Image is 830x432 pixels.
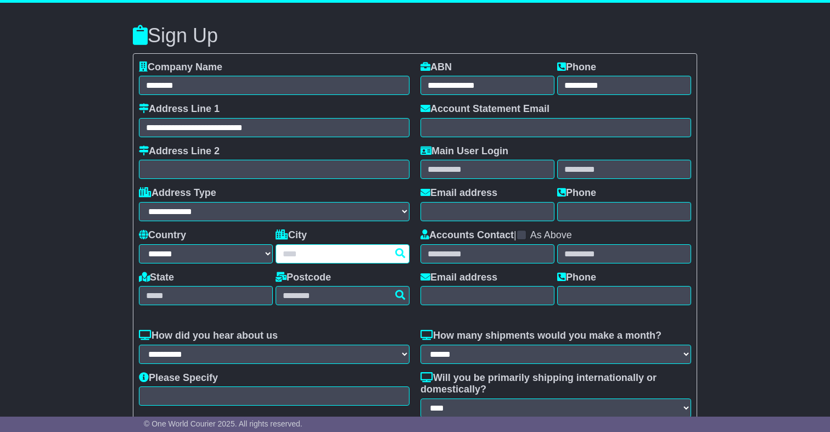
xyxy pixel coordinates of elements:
label: Company Name [139,61,222,74]
label: Please Specify [139,372,218,384]
label: Address Type [139,187,216,199]
span: © One World Courier 2025. All rights reserved. [144,419,302,428]
label: State [139,272,174,284]
label: Main User Login [420,145,508,158]
div: | [420,229,691,244]
label: Postcode [276,272,331,284]
label: Accounts Contact [420,229,514,242]
h3: Sign Up [133,25,697,47]
label: As Above [530,229,572,242]
label: Account Statement Email [420,103,549,115]
label: Will you be primarily shipping internationally or domestically? [420,372,691,396]
label: City [276,229,307,242]
label: ABN [420,61,452,74]
label: Address Line 1 [139,103,220,115]
label: Phone [557,187,596,199]
label: Address Line 2 [139,145,220,158]
label: How many shipments would you make a month? [420,330,661,342]
label: Email address [420,272,497,284]
label: Email address [420,187,497,199]
label: Country [139,229,186,242]
label: Phone [557,61,596,74]
label: How did you hear about us [139,330,278,342]
label: Phone [557,272,596,284]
